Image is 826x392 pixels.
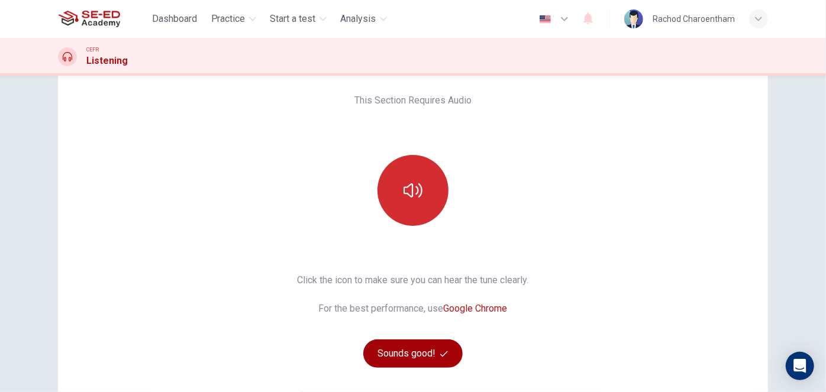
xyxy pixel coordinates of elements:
[354,93,472,108] span: This Section Requires Audio
[341,12,376,26] span: Analysis
[211,12,246,26] span: Practice
[624,9,643,28] img: Profile picture
[86,54,128,68] h1: Listening
[363,339,463,368] button: Sounds good!
[298,273,529,287] span: Click the icon to make sure you can hear the tune clearly.
[58,7,120,31] img: SE-ED Academy logo
[147,8,202,30] button: Dashboard
[786,352,814,380] div: Open Intercom Messenger
[298,302,529,316] span: For the best performance, use
[444,303,508,314] a: Google Chrome
[206,8,261,30] button: Practice
[270,12,316,26] span: Start a test
[58,7,147,31] a: SE-ED Academy logo
[336,8,392,30] button: Analysis
[152,12,197,26] span: Dashboard
[266,8,331,30] button: Start a test
[86,46,99,54] span: CEFR
[538,15,553,24] img: en
[653,12,735,26] div: Rachod Charoentham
